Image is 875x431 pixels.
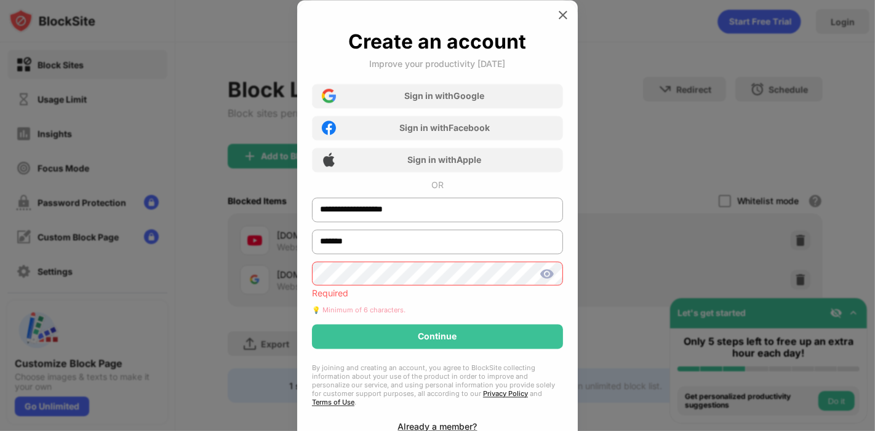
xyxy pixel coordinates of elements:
div: Continue [418,331,457,341]
div: Improve your productivity [DATE] [370,58,506,69]
img: show-password.svg [540,266,554,281]
div: By joining and creating an account, you agree to BlockSite collecting information about your use ... [312,363,563,406]
img: apple-icon.png [322,153,336,167]
div: Sign in with Google [405,91,485,101]
a: Terms of Use [312,398,354,406]
div: Create an account [349,30,527,53]
div: Required [312,288,563,298]
div: Sign in with Apple [408,155,482,165]
div: Sign in with Facebook [399,123,490,133]
img: facebook-icon.png [322,121,336,135]
a: Privacy Policy [483,389,528,398]
div: 💡 Minimum of 6 characters. [312,306,563,314]
div: OR [431,180,444,190]
img: google-icon.png [322,89,336,103]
